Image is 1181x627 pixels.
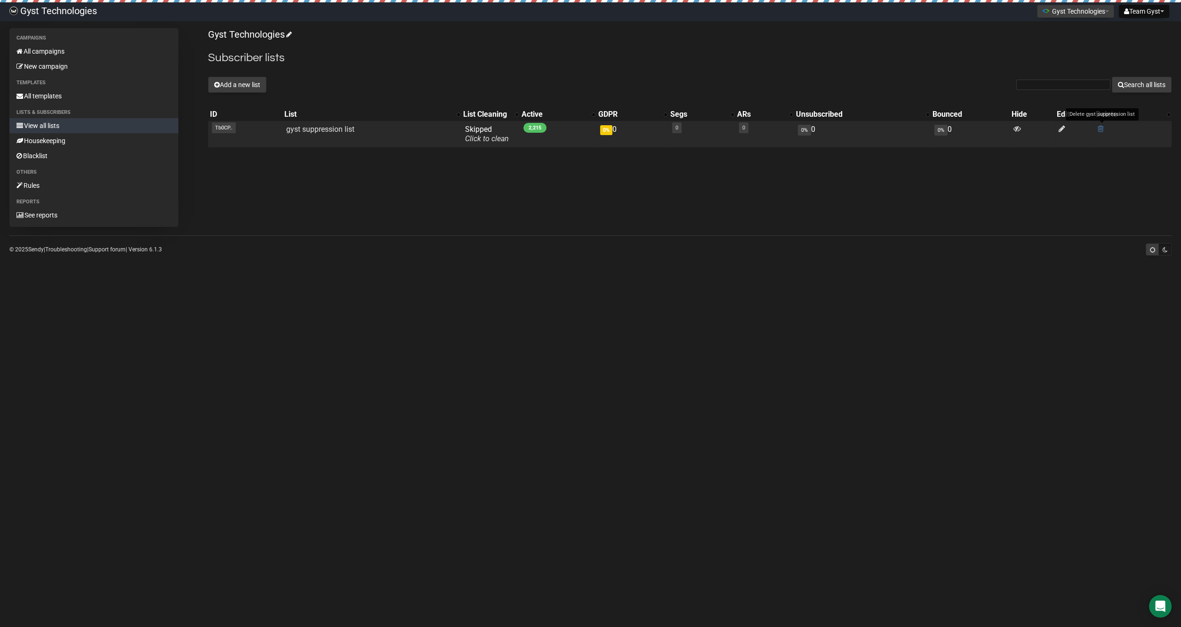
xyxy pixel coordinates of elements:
button: Gyst Technologies [1037,5,1114,18]
button: Team Gyst [1119,5,1169,18]
a: Rules [9,178,178,193]
div: Hide [1011,110,1053,119]
th: Segs: No sort applied, activate to apply an ascending sort [668,108,735,121]
th: Unsubscribed: No sort applied, activate to apply an ascending sort [794,108,931,121]
th: GDPR: No sort applied, activate to apply an ascending sort [596,108,668,121]
th: ID: No sort applied, sorting is disabled [208,108,282,121]
a: 0 [742,125,745,131]
p: © 2025 | | | Version 6.1.3 [9,244,162,255]
a: Support forum [88,246,126,253]
a: Troubleshooting [45,246,87,253]
span: 2,215 [523,123,546,133]
th: ARs: No sort applied, activate to apply an ascending sort [735,108,794,121]
div: Open Intercom Messenger [1149,595,1172,618]
span: 0% [934,125,948,136]
a: Housekeeping [9,133,178,148]
div: Active [522,110,587,119]
a: New campaign [9,59,178,74]
td: 0 [931,121,1010,147]
th: Hide: No sort applied, sorting is disabled [1009,108,1055,121]
h2: Subscriber lists [208,49,1172,66]
a: 0 [675,125,678,131]
li: Reports [9,196,178,208]
a: All campaigns [9,44,178,59]
td: 0 [794,121,931,147]
button: Add a new list [208,77,266,93]
div: Edit [1057,110,1092,119]
button: Search all lists [1112,77,1172,93]
span: 0% [600,125,612,135]
div: ARs [737,110,785,119]
div: Bounced [932,110,1008,119]
a: gyst suppression list [286,125,354,134]
a: View all lists [9,118,178,133]
div: List Cleaning [463,110,510,119]
a: All templates [9,88,178,104]
td: 0 [596,121,668,147]
span: 0% [798,125,811,136]
a: Sendy [28,246,44,253]
div: ID [210,110,281,119]
div: Unsubscribed [796,110,921,119]
a: Click to clean [465,134,509,143]
span: Skipped [465,125,509,143]
img: 1.png [1042,7,1050,15]
a: Gyst Technologies [208,29,290,40]
li: Others [9,167,178,178]
span: Tb0CP.. [212,122,236,133]
th: List: No sort applied, activate to apply an ascending sort [282,108,461,121]
a: Blacklist [9,148,178,163]
th: Bounced: No sort applied, sorting is disabled [931,108,1010,121]
div: GDPR [598,110,659,119]
li: Templates [9,77,178,88]
div: List [284,110,452,119]
li: Lists & subscribers [9,107,178,118]
th: List Cleaning: No sort applied, activate to apply an ascending sort [461,108,520,121]
th: Edit: No sort applied, sorting is disabled [1055,108,1094,121]
img: 4bbcbfc452d929a90651847d6746e700 [9,7,18,15]
div: Segs [670,110,726,119]
div: Delete gyst suppression list [1066,108,1139,121]
li: Campaigns [9,32,178,44]
th: Active: No sort applied, activate to apply an ascending sort [520,108,596,121]
a: See reports [9,208,178,223]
